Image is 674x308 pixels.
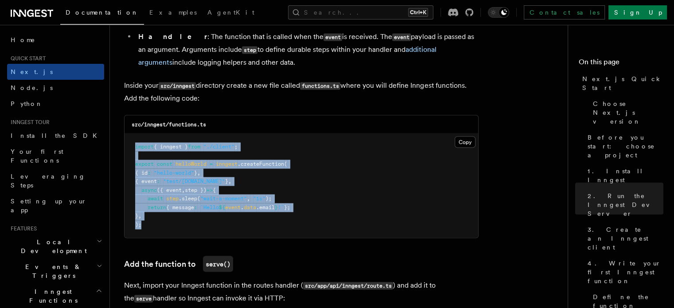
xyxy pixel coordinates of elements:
[60,3,144,25] a: Documentation
[154,143,188,149] span: { inngest }
[154,169,194,175] span: "hello-world"
[203,256,233,272] code: serve()
[159,82,196,90] code: src/inngest
[588,191,663,218] span: 2. Run the Inngest Dev Server
[138,32,207,40] strong: Handler
[135,160,154,167] span: export
[11,84,53,91] span: Node.js
[11,35,35,44] span: Home
[488,7,509,18] button: Toggle dark mode
[135,178,157,184] span: { event
[265,195,272,201] span: );
[241,204,244,210] span: .
[166,195,179,201] span: step
[234,143,238,149] span: ;
[588,133,663,160] span: Before you start: choose a project
[275,204,278,210] span: }
[11,132,102,139] span: Install the SDK
[588,167,663,184] span: 1. Install Inngest
[11,198,87,214] span: Setting up your app
[278,204,284,210] span: !`
[253,195,265,201] span: "1s"
[135,221,141,227] span: );
[11,68,53,75] span: Next.js
[7,64,104,80] a: Next.js
[284,204,290,210] span: };
[149,9,197,16] span: Examples
[148,195,163,201] span: await
[134,295,153,302] code: serve
[584,129,663,163] a: Before you start: choose a project
[157,160,172,167] span: const
[244,204,256,210] span: data
[7,32,104,48] a: Home
[188,143,200,149] span: from
[303,282,393,289] code: src/app/api/inngest/route.ts
[7,238,97,255] span: Local Development
[242,46,257,54] code: step
[157,178,160,184] span: :
[197,169,200,175] span: ,
[202,3,260,24] a: AgentKit
[219,204,225,210] span: ${
[197,195,200,201] span: (
[7,96,104,112] a: Python
[593,99,663,126] span: Choose Next.js version
[148,204,166,210] span: return
[7,80,104,96] a: Node.js
[194,204,197,210] span: :
[124,279,479,304] p: Next, import your Inngest function in the routes handler ( ) and add it to the handler so Inngest...
[7,168,104,193] a: Leveraging Steps
[7,55,46,62] span: Quick start
[132,121,206,127] code: src/inngest/functions.ts
[247,195,250,201] span: ,
[7,262,97,280] span: Events & Triggers
[284,160,287,167] span: (
[206,187,213,193] span: =>
[166,204,194,210] span: { message
[135,212,138,218] span: }
[7,193,104,218] a: Setting up your app
[323,33,342,41] code: event
[256,204,275,210] span: .email
[524,5,605,19] a: Contact sales
[392,33,411,41] code: event
[11,173,86,189] span: Leveraging Steps
[144,3,202,24] a: Examples
[175,160,206,167] span: helloWorld
[163,178,225,184] span: "test/[DOMAIN_NAME]"
[200,195,247,201] span: "wait-a-moment"
[584,163,663,188] a: 1. Install Inngest
[213,187,216,193] span: {
[288,5,433,19] button: Search...Ctrl+K
[7,225,37,232] span: Features
[207,9,254,16] span: AgentKit
[135,169,148,175] span: { id
[157,187,182,193] span: ({ event
[7,287,96,305] span: Inngest Functions
[584,222,663,255] a: 3. Create an Inngest client
[584,255,663,289] a: 4. Write your first Inngest function
[185,187,206,193] span: step })
[7,259,104,284] button: Events & Triggers
[225,204,241,210] span: event
[135,143,154,149] span: import
[300,82,340,90] code: functions.ts
[124,79,479,104] p: Inside your directory create a new file called where you will define Inngest functions. Add the f...
[455,136,475,148] button: Copy
[194,169,197,175] span: }
[124,256,233,272] a: Add the function toserve()
[408,8,428,17] kbd: Ctrl+K
[7,128,104,144] a: Install the SDK
[141,187,157,193] span: async
[7,144,104,168] a: Your first Functions
[588,225,663,252] span: 3. Create an Inngest client
[608,5,667,19] a: Sign Up
[136,30,479,68] li: : The function that is called when the is received. The payload is passed as an argument. Argumen...
[589,96,663,129] a: Choose Next.js version
[11,100,43,107] span: Python
[138,212,141,218] span: ,
[182,187,185,193] span: ,
[11,148,63,164] span: Your first Functions
[579,57,663,71] h4: On this page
